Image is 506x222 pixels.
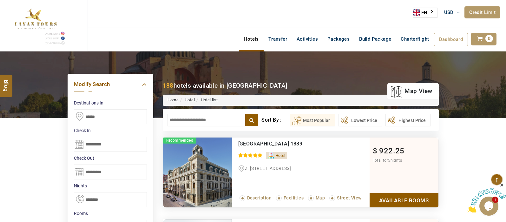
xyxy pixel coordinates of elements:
a: Transfer [264,33,292,45]
span: Map [316,195,325,200]
b: 188 [163,82,174,89]
a: [GEOGRAPHIC_DATA] 1889 [238,141,303,147]
span: 922.25 [379,146,404,155]
span: 5 [388,158,390,163]
label: Check Out [74,155,147,161]
span: 0 [485,35,493,42]
span: Recommended [163,138,196,144]
span: Charterflight [401,36,429,42]
span: Street View [337,195,361,200]
div: Language [413,8,437,18]
span: Dashboard [439,37,463,42]
div: Hotel London 1889 [238,141,343,147]
a: Hotels [239,33,263,45]
a: EN [413,8,437,17]
span: USD [444,10,454,15]
label: Check In [74,127,147,134]
button: Lowest Price [338,114,382,126]
button: Most Popular [290,114,335,126]
img: 306b9312afa8880834ed767a4f5d01e134c8aa6f.jpeg [163,138,232,207]
button: Highest Price [385,114,431,126]
a: Packages [323,33,354,45]
a: Hotel [185,98,195,102]
iframe: chat widget [467,182,506,212]
a: Credit Limit [464,6,500,18]
a: Charterflight [396,33,434,45]
span: Total for nights [373,158,402,163]
div: Sort By : [261,114,290,126]
a: Show Rooms [370,193,438,207]
span: Description [247,195,272,200]
span: Hotel [275,153,286,158]
aside: Language selected: English [413,8,437,18]
img: The Royal Line Holidays [5,3,66,46]
a: Activities [292,33,323,45]
span: Z. [STREET_ADDRESS] [245,166,291,171]
span: $ [373,146,377,155]
label: nights [74,183,147,189]
a: 0 [471,33,496,45]
li: Hotel list [195,97,218,103]
div: hotels available in [GEOGRAPHIC_DATA] [163,81,287,90]
label: Rooms [74,210,147,217]
a: map view [391,84,432,98]
span: Blog [2,79,10,85]
label: Destinations In [74,100,147,106]
span: Facilities [284,195,304,200]
a: Home [168,98,179,102]
a: Modify Search [74,80,147,89]
a: Build Package [354,33,396,45]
